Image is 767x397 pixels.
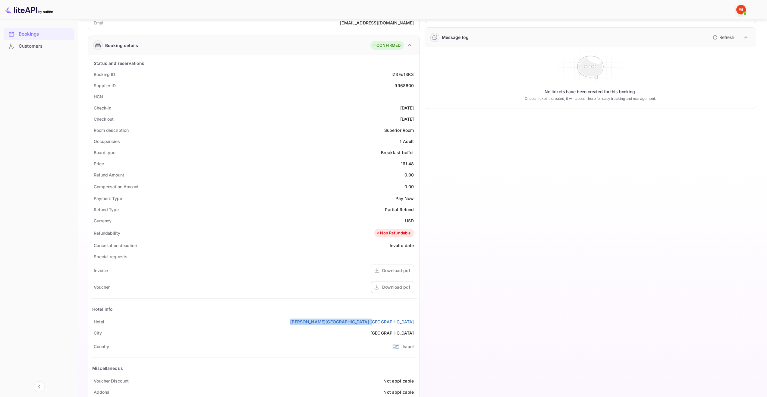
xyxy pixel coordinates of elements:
div: [GEOGRAPHIC_DATA] [370,330,414,336]
div: 9968600 [395,82,414,89]
p: No tickets have been created for this booking. [545,89,636,95]
div: Superior Room [384,127,414,133]
a: [PERSON_NAME][GEOGRAPHIC_DATA] [GEOGRAPHIC_DATA] [290,319,414,325]
div: Voucher Discount [94,378,128,384]
div: Bookings [4,28,74,40]
div: HCN [94,94,103,100]
div: Invalid date [390,242,414,249]
p: Refresh [719,34,734,40]
div: 0.00 [404,172,414,178]
div: 0.00 [404,183,414,190]
div: Bookings [19,31,71,38]
div: Occupancies [94,138,120,145]
div: Addons [94,389,109,395]
div: Price [94,160,104,167]
div: Email [94,20,104,26]
button: Refresh [709,33,737,42]
div: Message log [442,34,469,40]
div: Supplier ID [94,82,116,89]
div: Check-in [94,105,111,111]
div: [DATE] [400,116,414,122]
div: Refundability [94,230,120,236]
div: Download pdf [382,267,410,274]
div: 161.48 [401,160,414,167]
img: LiteAPI logo [5,5,53,14]
div: Hotel [94,319,104,325]
div: Payment Type [94,195,122,202]
div: IZ3Eq13K3 [391,71,414,78]
img: Yandex Support [736,5,746,14]
div: Booking ID [94,71,115,78]
div: Not applicable [383,378,414,384]
div: 1 Adult [400,138,414,145]
div: Voucher [94,284,110,290]
div: Hotel Info [92,306,113,312]
div: Board type [94,149,115,156]
div: [EMAIL_ADDRESS][DOMAIN_NAME] [340,20,414,26]
button: Collapse navigation [34,381,45,392]
div: Breakfast buffet [381,149,414,156]
a: Customers [4,40,74,52]
div: Refund Type [94,206,119,213]
div: Status and reservations [94,60,144,66]
div: Cancellation deadline [94,242,137,249]
div: Compensation Amount [94,183,139,190]
div: Not applicable [383,389,414,395]
div: Customers [19,43,71,50]
div: Special requests [94,253,127,260]
div: Check out [94,116,114,122]
div: Non Refundable [376,230,411,236]
div: Currency [94,218,112,224]
div: Israel [403,343,414,350]
div: Partial Refund [385,206,414,213]
span: United States [392,341,399,352]
div: USD [405,218,414,224]
div: Booking details [105,42,138,49]
div: Country [94,343,109,350]
div: Miscellaneous [92,365,123,371]
div: Download pdf [382,284,410,290]
div: [DATE] [400,105,414,111]
div: CONFIRMED [372,43,401,49]
div: Pay Now [395,195,414,202]
div: Refund Amount [94,172,124,178]
div: Invoice [94,267,108,274]
p: Once a ticket is created, it will appear here for easy tracking and management. [501,96,680,101]
div: City [94,330,102,336]
a: Bookings [4,28,74,40]
div: Room description [94,127,128,133]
